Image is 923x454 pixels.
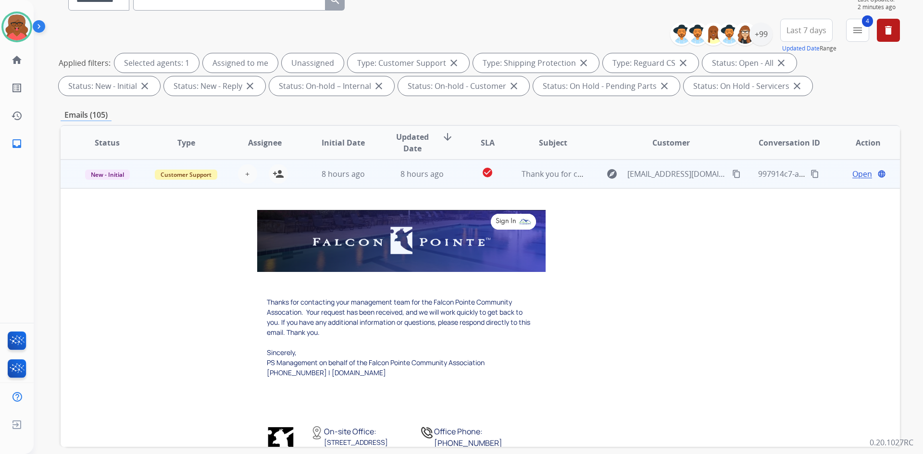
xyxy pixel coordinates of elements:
span: 997914c7-ac8a-4239-a883-b6305dd38c47 [758,169,906,179]
mat-icon: close [244,80,256,92]
div: Selected agents: 1 [114,53,199,73]
mat-icon: check_circle [482,167,493,178]
span: New - Initial [85,170,130,180]
th: Action [821,126,900,160]
div: Status: On-hold - Customer [398,76,529,96]
span: Subject [539,137,567,148]
div: Type: Reguard CS [603,53,698,73]
button: + [238,164,257,184]
p: On-site Office: [324,426,420,437]
mat-icon: inbox [11,138,23,149]
div: Status: Open - All [702,53,797,73]
div: Status: New - Initial [59,76,160,96]
mat-icon: language [877,170,886,178]
p: [PHONE_NUMBER] | [DOMAIN_NAME] [267,368,536,378]
mat-icon: close [139,80,150,92]
div: Status: On Hold - Servicers [684,76,812,96]
p: 0.20.1027RC [870,437,913,448]
span: Last 7 days [786,28,826,32]
p: Office Phone: [434,426,536,437]
span: 4 [862,15,873,27]
span: Customer [652,137,690,148]
mat-icon: close [578,57,589,69]
img: icon [519,219,531,224]
span: Initial Date [322,137,365,148]
mat-icon: list_alt [11,82,23,94]
mat-icon: arrow_downward [442,131,453,143]
span: Updated Date [391,131,435,154]
div: +99 [749,23,773,46]
p: Emails (105) [61,109,112,121]
mat-icon: menu [852,25,863,36]
button: 4 [846,19,869,42]
div: Status: New - Reply [164,76,265,96]
span: Assignee [248,137,282,148]
mat-icon: close [373,80,385,92]
mat-icon: close [448,57,460,69]
span: [EMAIL_ADDRESS][DOMAIN_NAME] [627,168,726,180]
mat-icon: close [508,80,520,92]
mat-icon: close [659,80,670,92]
span: SLA [481,137,495,148]
div: Type: Customer Support [348,53,469,73]
mat-icon: history [11,110,23,122]
span: Open [852,168,872,180]
mat-icon: content_copy [811,170,819,178]
p: [STREET_ADDRESS] [324,437,420,447]
div: Unassigned [282,53,344,73]
span: 2 minutes ago [858,3,900,11]
span: 8 hours ago [400,169,444,179]
p: PS Management on behalf of the Falcon Pointe Community Association [267,357,536,368]
div: Type: Shipping Protection [473,53,599,73]
span: 8 hours ago [322,169,365,179]
span: + [245,168,249,180]
div: Status: On-hold – Internal [269,76,394,96]
mat-icon: explore [606,168,618,180]
p: [PHONE_NUMBER] [434,437,536,449]
mat-icon: close [791,80,803,92]
span: Thank you for contacting Falcon Pointe RE: Extend Shipping Protection Confirmation - [#XN5045484] [522,169,883,179]
mat-icon: close [775,57,787,69]
span: Conversation ID [759,137,820,148]
mat-icon: home [11,54,23,66]
span: Type [177,137,195,148]
p: Applied filters: [59,57,111,69]
button: Updated Date [782,45,820,52]
mat-icon: content_copy [732,170,741,178]
div: Assigned to me [203,53,278,73]
span: Status [95,137,120,148]
p: Thanks for contacting your management team for the Falcon Pointe Community Assocation. Your reque... [267,297,536,337]
span: Range [782,44,836,52]
button: Last 7 days [780,19,833,42]
mat-icon: person_add [273,168,284,180]
p: Sincerely, [267,347,536,357]
mat-icon: close [677,57,689,69]
a: Sign In [491,214,536,230]
div: Status: On Hold - Pending Parts [533,76,680,96]
span: Customer Support [155,170,217,180]
mat-icon: delete [883,25,894,36]
img: avatar [3,13,30,40]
